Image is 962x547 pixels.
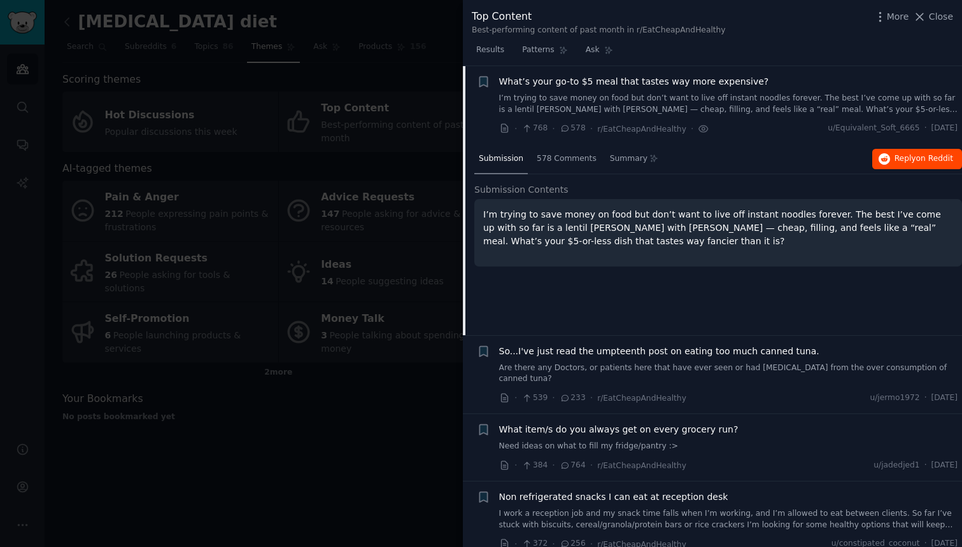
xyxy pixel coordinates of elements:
span: r/EatCheapAndHealthy [597,125,686,134]
span: · [590,391,593,405]
span: · [552,122,555,135]
a: Patterns [518,40,572,66]
span: · [924,123,927,134]
span: Reply [895,153,953,165]
span: u/jermo1972 [870,392,919,404]
span: · [924,460,927,471]
span: 578 Comments [537,153,597,165]
span: [DATE] [931,392,958,404]
span: · [514,459,517,472]
span: Ask [586,45,600,56]
button: Close [913,10,953,24]
a: Need ideas on what to fill my fridge/pantry :> [499,441,958,452]
span: · [514,122,517,135]
span: Summary [610,153,647,165]
a: What’s your go-to $5 meal that tastes way more expensive? [499,75,769,88]
span: 539 [521,392,548,404]
span: · [691,122,693,135]
span: · [924,392,927,404]
span: Results [476,45,504,56]
span: Submission Contents [474,183,569,197]
span: u/jadedjed1 [874,460,919,471]
span: [DATE] [931,460,958,471]
span: 768 [521,123,548,134]
a: Ask [581,40,618,66]
span: r/EatCheapAndHealthy [597,461,686,470]
span: · [590,122,593,135]
div: Top Content [472,9,726,25]
a: So...I've just read the umpteenth post on eating too much canned tuna. [499,345,819,358]
a: Are there any Doctors, or patients here that have ever seen or had [MEDICAL_DATA] from the over c... [499,363,958,385]
span: 578 [560,123,586,134]
span: Patterns [522,45,554,56]
span: · [514,391,517,405]
a: What item/s do you always get on every grocery run? [499,423,739,436]
a: Non refrigerated snacks I can eat at reception desk [499,490,728,504]
span: on Reddit [916,154,953,163]
span: · [552,391,555,405]
span: r/EatCheapAndHealthy [597,394,686,403]
span: Close [929,10,953,24]
button: More [874,10,909,24]
a: I work a reception job and my snack time falls when I’m working, and I’m allowed to eat between c... [499,508,958,530]
span: · [552,459,555,472]
div: Best-performing content of past month in r/EatCheapAndHealthy [472,25,726,36]
p: I’m trying to save money on food but don’t want to live off instant noodles forever. The best I’v... [483,208,953,248]
button: Replyon Reddit [872,149,962,169]
a: Results [472,40,509,66]
span: [DATE] [931,123,958,134]
span: · [590,459,593,472]
span: Submission [479,153,523,165]
span: 384 [521,460,548,471]
span: 764 [560,460,586,471]
span: More [887,10,909,24]
span: 233 [560,392,586,404]
span: u/Equivalent_Soft_6665 [828,123,919,134]
a: I’m trying to save money on food but don’t want to live off instant noodles forever. The best I’v... [499,93,958,115]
